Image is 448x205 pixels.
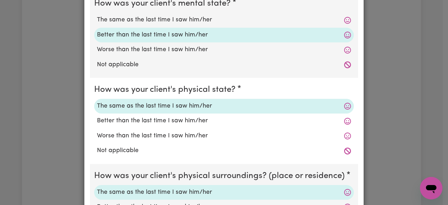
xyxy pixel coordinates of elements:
iframe: Button to launch messaging window [420,177,442,199]
label: Worse than the last time I saw him/her [97,45,351,54]
label: Not applicable [97,60,351,69]
label: Better than the last time I saw him/her [97,116,351,125]
label: Worse than the last time I saw him/her [97,131,351,141]
label: The same as the last time I saw him/her [97,102,351,111]
legend: How was your client's physical surroundings? (place or residence) [94,170,348,182]
label: The same as the last time I saw him/her [97,188,351,197]
label: The same as the last time I saw him/her [97,15,351,25]
legend: How was your client's physical state? [94,83,238,96]
label: Not applicable [97,146,351,155]
label: Better than the last time I saw him/her [97,30,351,40]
